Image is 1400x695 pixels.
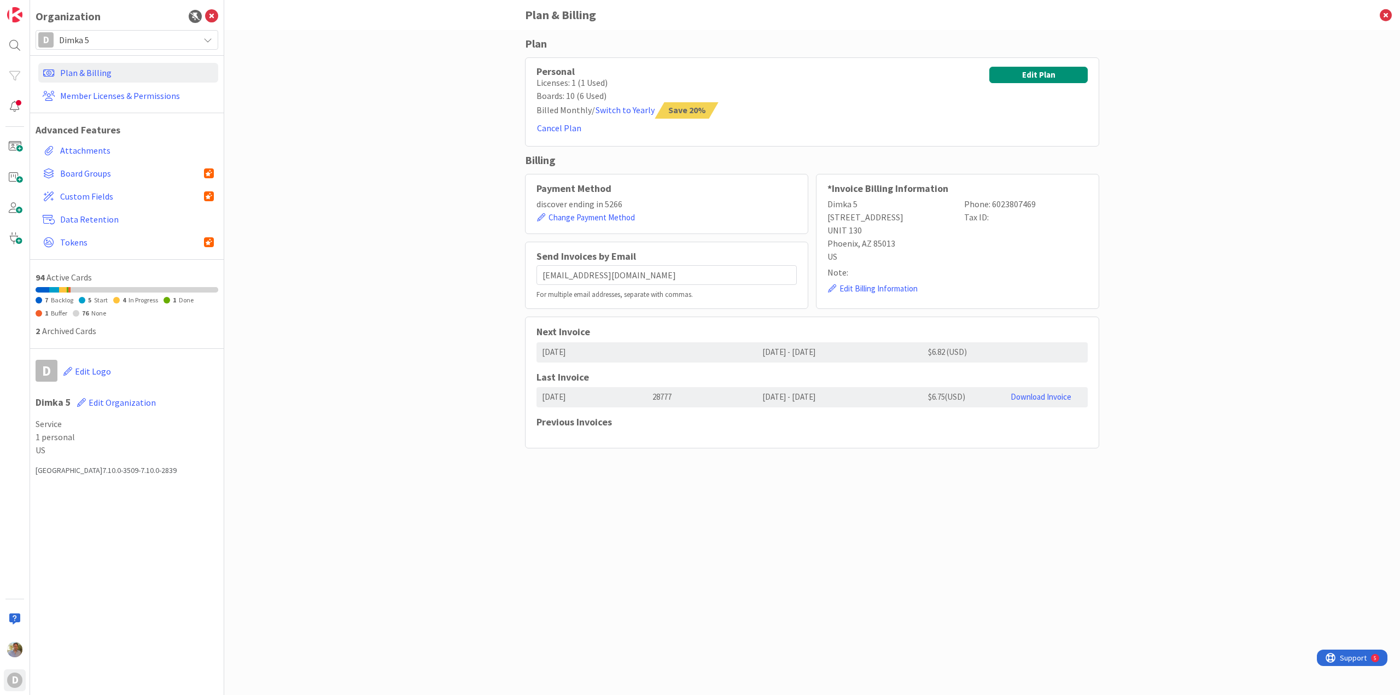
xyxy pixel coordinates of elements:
[1011,392,1071,402] a: Download Invoice
[536,251,797,262] h2: Send Invoices by Email
[36,271,218,284] div: Active Cards
[45,296,48,304] span: 7
[82,309,89,317] span: 76
[536,416,1088,428] h5: Previous Invoices
[7,642,22,657] img: KZ
[36,443,218,457] span: US
[38,232,218,252] a: Tokens
[179,296,194,304] span: Done
[923,387,1005,407] div: $ 6.75 ( USD )
[88,296,91,304] span: 5
[827,282,918,296] button: Edit Billing Information
[536,89,714,102] div: Boards: 10 (6 Used)
[36,430,218,443] span: 1 personal
[827,266,1088,279] p: Note:
[36,417,218,430] span: Service
[129,296,158,304] span: In Progress
[827,197,951,211] p: Dimka 5
[536,183,797,194] h2: Payment Method
[536,211,635,225] button: Change Payment Method
[23,2,50,15] span: Support
[38,32,54,48] div: D
[36,272,44,283] span: 94
[7,7,22,22] img: Visit kanbanzone.com
[827,224,951,237] p: UNIT 130
[536,387,647,407] div: [DATE]
[827,183,1088,194] h2: *Invoice Billing Information
[173,296,176,304] span: 1
[36,8,101,25] div: Organization
[60,190,204,203] span: Custom Fields
[964,197,1088,211] p: Phone: 6023807469
[38,86,218,106] a: Member Licenses & Permissions
[36,325,40,336] span: 2
[36,124,218,136] h1: Advanced Features
[38,186,218,206] a: Custom Fields
[51,309,67,317] span: Buffer
[38,209,218,229] a: Data Retention
[36,360,57,382] div: D
[757,387,922,407] div: [DATE] - [DATE]
[45,309,48,317] span: 1
[536,121,582,135] button: Cancel Plan
[757,342,922,363] div: [DATE] - [DATE]
[36,324,218,337] div: Archived Cards
[595,103,655,117] button: Switch to Yearly
[525,152,1099,168] div: Billing
[536,289,797,300] div: For multiple email addresses, separate with commas.
[36,465,218,476] div: [GEOGRAPHIC_DATA] 7.10.0-3509-7.10.0-2839
[536,371,1088,383] h5: Last Invoice
[75,366,111,377] span: Edit Logo
[89,397,156,408] span: Edit Organization
[7,673,22,688] div: D
[63,360,112,383] button: Edit Logo
[94,296,108,304] span: Start
[122,296,126,304] span: 4
[60,213,214,226] span: Data Retention
[536,102,714,119] div: Billed Monthly /
[827,237,951,250] p: Phoenix , AZ 85013
[60,167,204,180] span: Board Groups
[51,296,73,304] span: Backlog
[38,63,218,83] a: Plan & Billing
[59,32,194,48] span: Dimka 5
[525,36,1099,52] div: Plan
[827,211,951,224] p: [STREET_ADDRESS]
[36,391,218,414] h1: Dimka 5
[536,76,714,89] div: Licenses: 1 (1 Used)
[923,342,1005,363] div: $6.82 (USD)
[57,4,60,13] div: 5
[989,67,1088,83] button: Edit Plan
[536,197,797,211] p: discover ending in 5266
[38,163,218,183] a: Board Groups
[668,102,706,118] span: Save 20%
[77,391,156,414] button: Edit Organization
[964,211,1088,224] p: Tax ID:
[647,387,757,407] div: 28777
[536,67,714,76] div: Personal
[827,250,951,263] p: US
[91,309,106,317] span: None
[536,265,797,285] input: Email
[60,236,204,249] span: Tokens
[38,141,218,160] a: Attachments
[536,342,647,363] div: [DATE]
[536,326,1088,338] h5: Next Invoice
